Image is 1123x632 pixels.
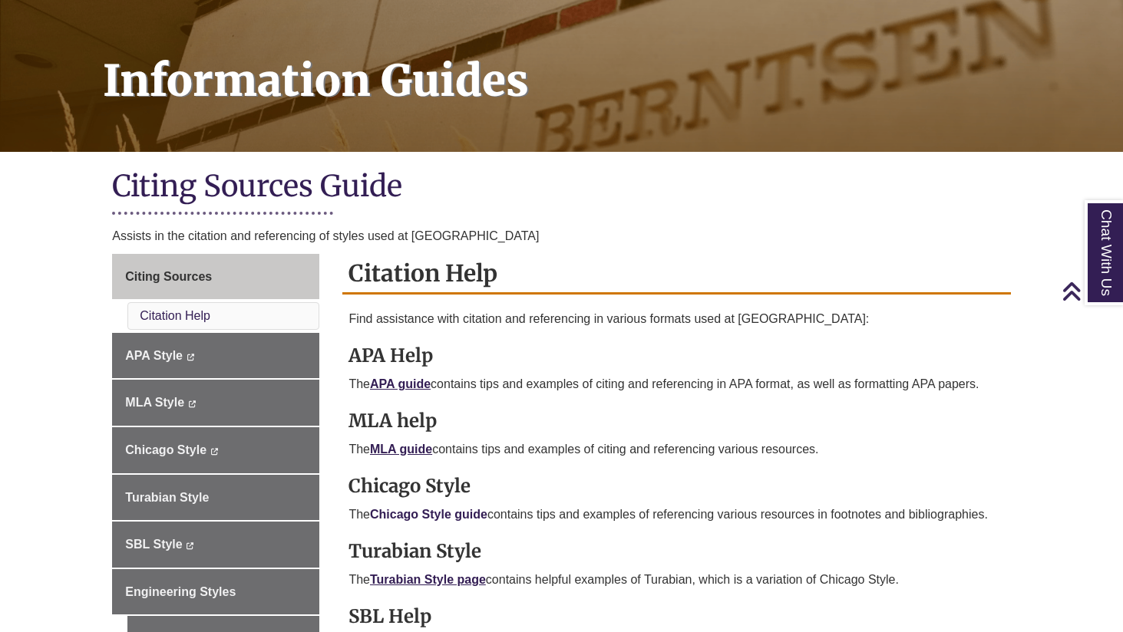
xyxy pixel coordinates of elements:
p: The contains tips and examples of citing and referencing various resources. [348,440,1004,459]
span: Turabian Style [125,491,209,504]
a: Back to Top [1062,281,1119,301]
a: SBL Style [112,522,319,568]
a: Citation Help [140,309,210,322]
span: Engineering Styles [125,585,236,598]
strong: SBL Help [348,604,431,628]
strong: APA Help [348,344,433,367]
p: Find assistance with citation and referencing in various formats used at [GEOGRAPHIC_DATA]: [348,310,1004,328]
strong: Turabian Style [348,539,481,563]
h2: Citation Help [342,254,1010,295]
a: MLA Style [112,380,319,426]
span: Chicago Style [125,443,206,456]
a: Engineering Styles [112,569,319,615]
span: SBL Style [125,538,182,551]
h1: Citing Sources Guide [112,167,1010,208]
a: APA Style [112,333,319,379]
a: Turabian Style [112,475,319,521]
i: This link opens in a new window [210,448,219,455]
span: MLA Style [125,396,184,409]
a: Citing Sources [112,254,319,300]
i: This link opens in a new window [188,400,197,407]
span: Citing Sources [125,270,212,283]
a: MLA guide [370,443,432,456]
a: Chicago Style guide [370,508,487,521]
a: Turabian Style page [370,573,486,586]
a: Chicago Style [112,427,319,473]
span: APA Style [125,349,183,362]
strong: MLA help [348,409,437,433]
i: This link opens in a new window [186,354,194,360]
a: APA guide [370,377,431,390]
span: Assists in the citation and referencing of styles used at [GEOGRAPHIC_DATA] [112,229,539,242]
strong: Chicago Style [348,474,471,498]
i: This link opens in a new window [186,542,194,549]
p: The contains tips and examples of referencing various resources in footnotes and bibliographies. [348,505,1004,524]
p: The contains helpful examples of Turabian, which is a variation of Chicago Style. [348,571,1004,589]
p: The contains tips and examples of citing and referencing in APA format, as well as formatting APA... [348,375,1004,393]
